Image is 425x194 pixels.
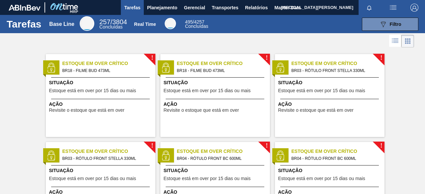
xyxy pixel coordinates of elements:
img: status [46,63,56,73]
div: Visão em Cards [401,35,414,47]
div: Real Time [185,20,208,29]
span: ! [151,143,153,148]
span: Estoque está em over por 15 dias ou mais [49,176,136,181]
span: Planejamento [147,4,177,12]
img: status [161,63,171,73]
span: BR03 - RÓTULO FRONT STELLA 330ML [62,155,150,162]
span: / 4257 [185,19,204,25]
img: status [161,151,171,161]
span: Situação [278,167,383,174]
span: Estoque está em over por 15 dias ou mais [164,176,251,181]
span: Ação [278,101,383,108]
span: Estoque em Over Crítico [292,148,384,155]
span: Filtro [390,22,401,27]
span: BR04 - RÓTULO FRONT BC 600ML [292,155,379,162]
span: 495 [185,19,193,25]
span: Master Data [274,4,300,12]
span: BR18 - FILME BUD 473ML [62,67,150,74]
span: Ação [164,101,268,108]
span: Situação [49,167,154,174]
div: Real Time [134,22,156,27]
span: Tarefas [124,4,140,12]
span: Situação [278,79,383,86]
div: Base Line [99,19,127,29]
span: Situação [164,79,268,86]
span: Revisite o estoque que está em over [164,108,239,113]
div: Real Time [165,18,176,29]
img: status [275,151,285,161]
span: / 3804 [99,18,127,26]
span: Estoque está em over por 15 dias ou mais [164,88,251,93]
span: Estoque em Over Crítico [177,148,270,155]
span: Estoque está em over por 15 dias ou mais [278,88,365,93]
span: Situação [164,167,268,174]
img: status [275,63,285,73]
span: Revisite o estoque que está em over [278,108,354,113]
span: ! [151,55,153,60]
span: Transportes [212,4,238,12]
span: Concluídas [185,24,208,29]
span: ! [380,55,382,60]
span: Estoque em Over Crítico [292,60,384,67]
span: ! [266,55,268,60]
span: Situação [49,79,154,86]
span: Revisite o estoque que está em over [49,108,125,113]
span: Gerencial [184,4,205,12]
img: status [46,151,56,161]
div: Base Line [80,16,94,31]
span: Relatórios [245,4,268,12]
span: Estoque em Over Crítico [62,60,155,67]
span: 257 [99,18,110,26]
span: ! [380,143,382,148]
h1: Tarefas [7,20,42,28]
button: Notificações [359,3,380,12]
span: BR03 - RÓTULO FRONT STELLA 330ML [292,67,379,74]
img: Logout [410,4,418,12]
span: Ação [49,101,154,108]
span: Estoque está em over por 15 dias ou mais [278,176,365,181]
img: userActions [389,4,397,12]
div: Visão em Lista [389,35,401,47]
span: ! [266,143,268,148]
span: Concluídas [99,24,123,30]
button: Filtro [362,18,418,31]
span: BR18 - FILME BUD 473ML [177,67,265,74]
div: Base Line [49,21,74,27]
span: Estoque está em over por 15 dias ou mais [49,88,136,93]
span: Estoque em Over Crítico [62,148,155,155]
span: Estoque em Over Crítico [177,60,270,67]
img: TNhmsLtSVTkK8tSr43FrP2fwEKptu5GPRR3wAAAABJRU5ErkJggg== [9,5,41,11]
span: BR04 - RÓTULO FRONT BC 600ML [177,155,265,162]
